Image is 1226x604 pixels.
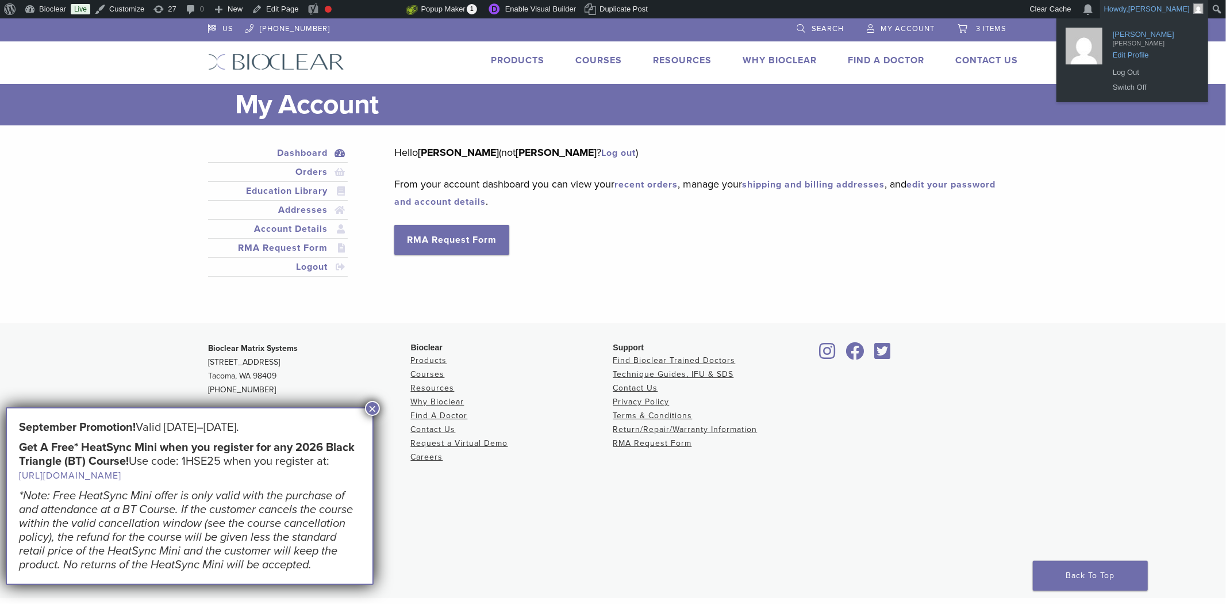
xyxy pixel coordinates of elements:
a: Account Details [210,222,346,236]
strong: [PERSON_NAME] [516,146,597,159]
a: Contact Us [956,55,1019,66]
a: Request a Virtual Demo [411,438,508,448]
a: Addresses [210,203,346,217]
span: Search [812,24,844,33]
a: Why Bioclear [743,55,817,66]
a: Terms & Conditions [613,411,693,420]
a: [PHONE_NUMBER] [245,18,330,36]
a: Back To Top [1033,561,1148,591]
img: Views over 48 hours. Click for more Jetpack Stats. [342,3,406,17]
div: Focus keyphrase not set [325,6,332,13]
a: Log Out [1107,65,1199,80]
a: Contact Us [613,383,658,393]
span: Edit Profile [1113,46,1193,56]
a: Privacy Policy [613,397,670,407]
h5: Use code: 1HSE25 when you register at: [19,441,360,483]
ul: Howdy, Tanya Copeman [1056,18,1208,102]
p: Hello (not ? ) [394,144,1001,161]
p: From your account dashboard you can view your , manage your , and . [394,175,1001,210]
p: [STREET_ADDRESS] Tacoma, WA 98409 [PHONE_NUMBER] [209,342,411,397]
a: Logout [210,260,346,274]
span: 1 [467,4,477,14]
a: RMA Request Form [210,241,346,255]
strong: Get A Free* HeatSync Mini when you register for any 2026 Black Triangle (BT) Course! [19,441,355,468]
nav: Account pages [208,144,348,290]
a: RMA Request Form [613,438,692,448]
a: Education Library [210,184,346,198]
a: shipping and billing addresses [742,179,885,190]
span: [PERSON_NAME] [1113,36,1193,46]
a: Why Bioclear [411,397,464,407]
span: 3 items [977,24,1007,33]
a: Find Bioclear Trained Doctors [613,355,736,365]
a: Resources [654,55,712,66]
a: RMA Request Form [394,225,509,255]
a: Bioclear [842,349,868,361]
span: My Account [881,24,935,33]
a: Dashboard [210,146,346,160]
strong: Bioclear Matrix Systems [209,343,298,353]
a: [URL][DOMAIN_NAME] [19,470,121,481]
strong: September Promotion! [19,420,136,434]
a: Live [71,4,90,14]
strong: [PERSON_NAME] [418,146,499,159]
h5: Valid [DATE]–[DATE]. [19,420,360,434]
a: Resources [411,383,455,393]
a: Products [411,355,447,365]
a: Search [797,18,844,36]
div: ©2025 Bioclear [209,566,1018,580]
a: Courses [411,369,445,379]
a: US [208,18,234,36]
em: *Note: Free HeatSync Mini offer is only valid with the purchase of and attendance at a BT Course.... [19,489,353,572]
a: Careers [411,452,443,462]
button: Close [365,401,380,416]
span: Support [613,343,644,352]
a: 3 items [958,18,1007,36]
span: [PERSON_NAME] [1113,25,1193,36]
h1: My Account [236,84,1019,125]
img: Bioclear [208,53,344,70]
a: recent orders [614,179,678,190]
a: Courses [576,55,622,66]
a: Bioclear [871,349,895,361]
a: Return/Repair/Warranty Information [613,425,758,434]
a: Contact Us [411,425,456,434]
span: [PERSON_NAME] [1128,5,1190,13]
a: Bioclear [816,349,840,361]
a: Log out [601,147,636,159]
span: Bioclear [411,343,443,352]
a: Products [491,55,545,66]
a: My Account [867,18,935,36]
a: Orders [210,165,346,179]
a: Find A Doctor [411,411,468,420]
a: Technique Guides, IFU & SDS [613,369,734,379]
a: Find A Doctor [848,55,925,66]
a: Switch Off [1107,80,1199,95]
